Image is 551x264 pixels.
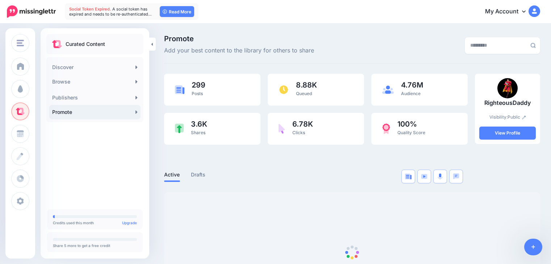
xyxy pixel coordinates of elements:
[397,120,425,128] span: 100%
[7,5,56,18] img: Missinglettr
[382,123,390,134] img: prize-red.png
[508,114,526,120] a: Public
[164,46,314,55] span: Add your best content to the library for others to share
[479,127,536,140] a: View Profile
[164,170,180,179] a: Active
[160,6,194,17] a: Read More
[478,3,540,21] a: My Account
[405,174,412,179] img: article-blue.png
[17,40,24,46] img: menu.png
[530,43,536,48] img: search-grey-6.png
[175,124,184,133] img: share-green.png
[296,81,317,89] span: 8.88K
[164,35,314,42] span: Promote
[401,81,423,89] span: 4.76M
[453,173,459,179] img: chat-square-blue.png
[191,130,205,135] span: Shares
[397,130,425,135] span: Quality Score
[279,124,285,134] img: pointer-purple.png
[49,74,141,89] a: Browse
[66,40,105,48] p: Curated Content
[192,91,203,96] span: Posts
[401,91,421,96] span: Audience
[192,81,205,89] span: 299
[69,7,152,17] span: A social token has expired and needs to be re-authenticated…
[279,85,289,95] img: clock.png
[438,173,443,180] img: microphone.png
[52,40,62,48] img: curate.png
[479,114,536,121] p: Visibility:
[479,98,536,108] p: RighteousDaddy
[296,91,312,96] span: Queued
[292,120,313,128] span: 6.78K
[49,60,141,74] a: Discover
[292,130,305,135] span: Clicks
[522,115,526,119] img: pencil.png
[191,120,207,128] span: 3.6K
[382,85,394,94] img: users-blue.png
[49,90,141,105] a: Publishers
[175,85,184,94] img: article-blue.png
[421,174,427,179] img: video-blue.png
[191,170,206,179] a: Drafts
[49,105,141,119] a: Promote
[497,78,518,98] img: 132269654_104219678259125_2692675508189239118_n-bsa91599_thumb.png
[69,7,111,12] span: Social Token Expired.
